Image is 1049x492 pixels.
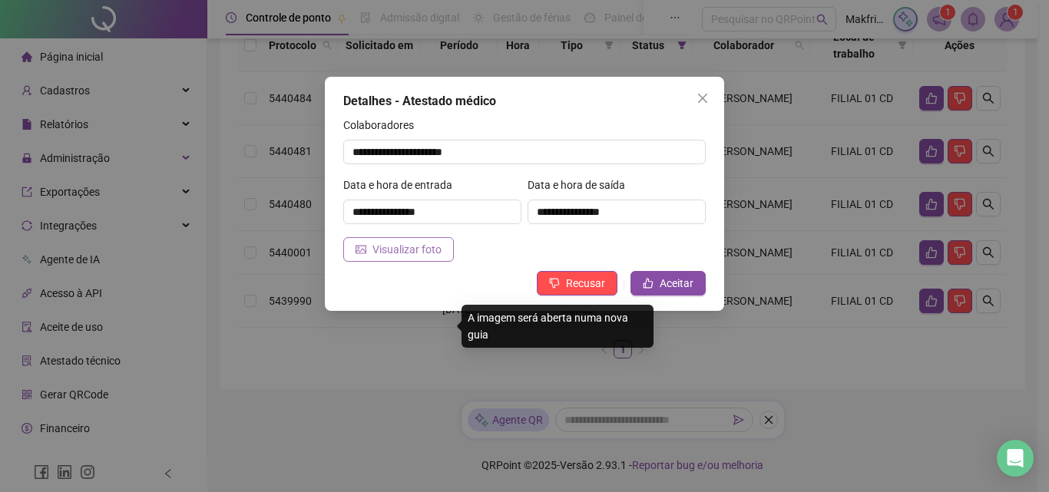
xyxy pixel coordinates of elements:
label: Data e hora de entrada [343,177,462,193]
div: Detalhes - Atestado médico [343,92,706,111]
label: Data e hora de saída [528,177,635,193]
button: Recusar [537,271,617,296]
span: Recusar [566,275,605,292]
div: A imagem será aberta numa nova guia [462,305,654,348]
span: picture [356,244,366,255]
span: close [697,92,709,104]
span: Visualizar foto [372,241,442,258]
span: dislike [549,278,560,289]
span: like [643,278,654,289]
span: Aceitar [660,275,693,292]
button: Aceitar [630,271,706,296]
button: Visualizar foto [343,237,454,262]
label: Colaboradores [343,117,424,134]
div: Open Intercom Messenger [997,440,1034,477]
button: Close [690,86,715,111]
